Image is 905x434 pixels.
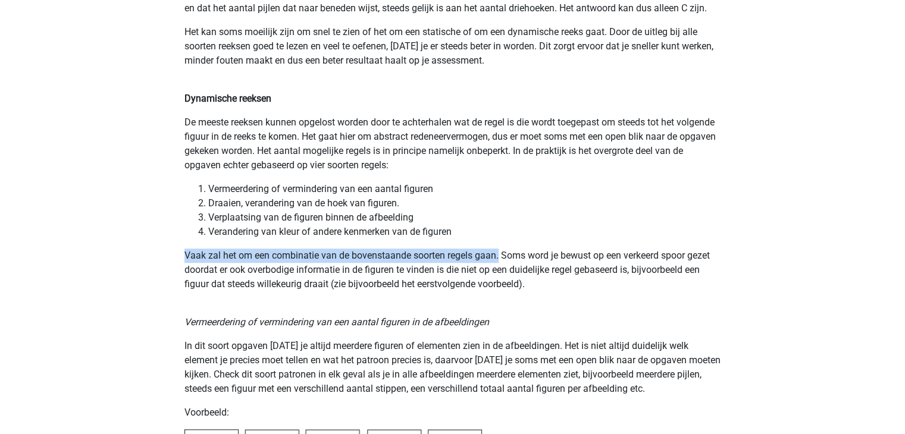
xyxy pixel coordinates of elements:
[184,339,721,396] p: In dit soort opgaven [DATE] je altijd meerdere figuren of elementen zien in de afbeeldingen. Het ...
[208,210,721,225] li: Verplaatsing van de figuren binnen de afbeelding
[184,249,721,291] p: Vaak zal het om een combinatie van de bovenstaande soorten regels gaan. Soms word je bewust op ee...
[184,93,271,104] b: Dynamische reeksen
[208,182,721,196] li: Vermeerdering of vermindering van een aantal figuren
[184,316,489,328] i: Vermeerdering of vermindering van een aantal figuren in de afbeeldingen
[184,405,721,420] p: Voorbeeld:
[208,196,721,210] li: Draaien, verandering van de hoek van figuren.
[184,25,721,82] p: Het kan soms moeilijk zijn om snel te zien of het om een statische of om een dynamische reeks gaa...
[208,225,721,239] li: Verandering van kleur of andere kenmerken van de figuren
[184,115,721,172] p: De meeste reeksen kunnen opgelost worden door te achterhalen wat de regel is die wordt toegepast ...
